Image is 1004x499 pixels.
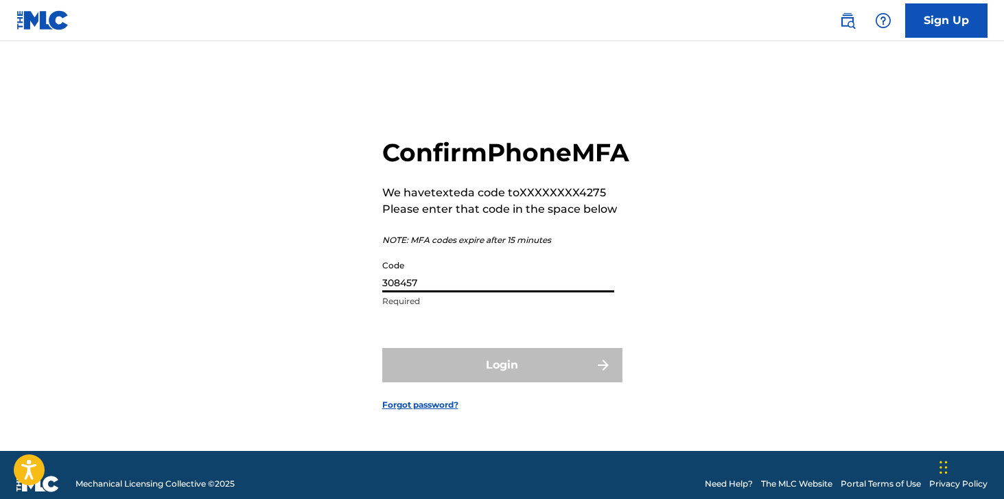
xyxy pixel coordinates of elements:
span: Mechanical Licensing Collective © 2025 [75,478,235,490]
img: logo [16,476,59,492]
p: NOTE: MFA codes expire after 15 minutes [382,234,629,246]
iframe: Chat Widget [935,433,1004,499]
p: We have texted a code to XXXXXXXX4275 [382,185,629,201]
p: Required [382,295,614,307]
img: search [839,12,856,29]
a: The MLC Website [761,478,832,490]
a: Sign Up [905,3,988,38]
div: Help [869,7,897,34]
h2: Confirm Phone MFA [382,137,629,168]
a: Public Search [834,7,861,34]
img: MLC Logo [16,10,69,30]
p: Please enter that code in the space below [382,201,629,218]
a: Portal Terms of Use [841,478,921,490]
a: Privacy Policy [929,478,988,490]
img: help [875,12,891,29]
a: Need Help? [705,478,753,490]
div: Drag [939,447,948,488]
a: Forgot password? [382,399,458,411]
